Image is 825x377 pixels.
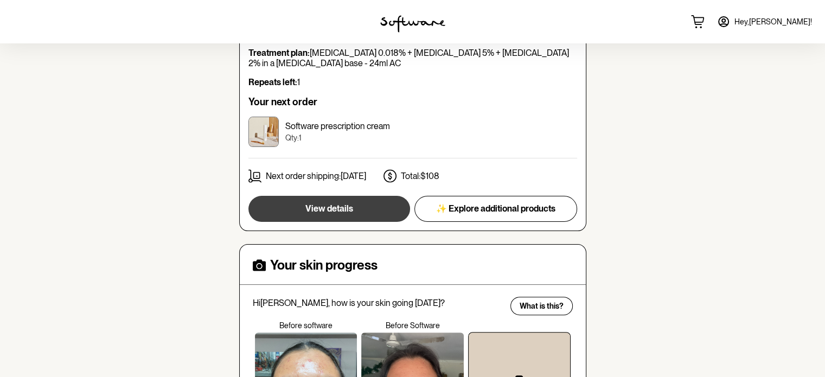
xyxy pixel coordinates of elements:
[380,15,445,33] img: software logo
[414,196,577,222] button: ✨ Explore additional products
[248,77,297,87] strong: Repeats left:
[248,77,577,87] p: 1
[285,133,390,143] p: Qty: 1
[248,96,577,108] h6: Your next order
[248,48,577,68] p: [MEDICAL_DATA] 0.018% + [MEDICAL_DATA] 5% + [MEDICAL_DATA] 2% in a [MEDICAL_DATA] base - 24ml AC
[253,321,360,330] p: Before software
[734,17,812,27] span: Hey, [PERSON_NAME] !
[520,302,564,311] span: What is this?
[711,9,818,35] a: Hey,[PERSON_NAME]!
[359,321,466,330] p: Before Software
[248,48,310,58] strong: Treatment plan:
[436,203,555,214] span: ✨ Explore additional products
[248,117,279,147] img: ckrj6wta500023h5xcy0pra31.jpg
[401,171,439,181] p: Total: $108
[305,203,353,214] span: View details
[285,121,390,131] p: Software prescription cream
[248,196,410,222] button: View details
[270,258,378,273] h4: Your skin progress
[510,297,573,315] button: What is this?
[253,298,503,308] p: Hi [PERSON_NAME] , how is your skin going [DATE]?
[266,171,366,181] p: Next order shipping: [DATE]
